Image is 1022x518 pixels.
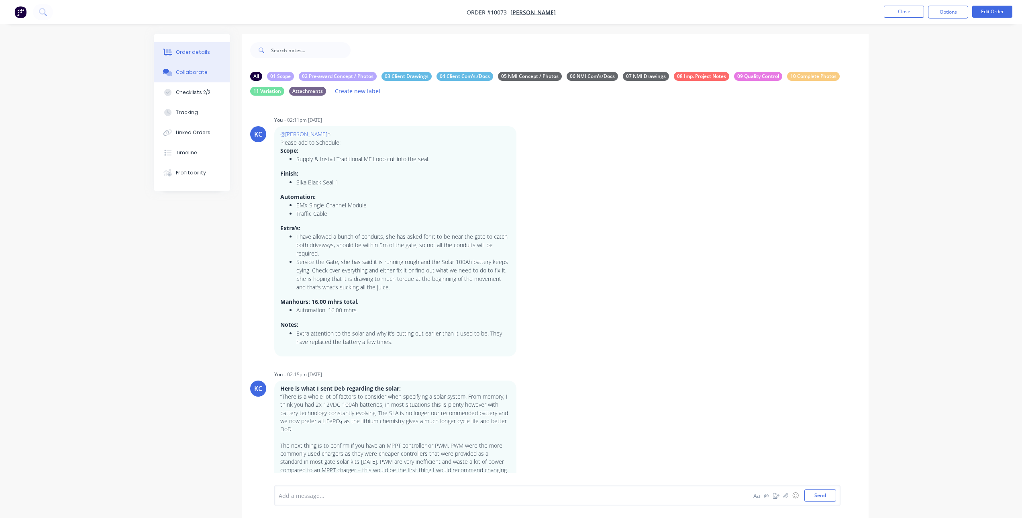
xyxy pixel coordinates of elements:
[154,42,230,62] button: Order details
[381,72,432,81] div: 03 Client Drawings
[280,170,298,177] strong: Finish:
[250,87,284,96] div: 11 Variation
[284,371,322,378] div: - 02:15pm [DATE]
[274,117,283,124] div: You
[296,258,510,291] li: Service the Gate, she has said it is running rough and the Solar 100Ah battery keeps dying. Check...
[250,72,262,81] div: All
[928,6,968,18] button: Options
[623,72,669,81] div: 07 NMI Drawings
[254,384,262,393] div: KC
[154,163,230,183] button: Profitability
[280,130,510,147] p: n Please add to Schedule:
[280,385,401,392] strong: Here is what I sent Deb regarding the solar:
[154,102,230,123] button: Tracking
[296,155,510,163] li: Supply & Install Traditional MF Loop cut into the seal.
[154,143,230,163] button: Timeline
[296,178,510,186] li: Sika Black Seal-1
[787,72,840,81] div: 10 Complete Photos
[467,8,510,16] span: Order #10073 -
[267,72,294,81] div: 01 Scope
[284,117,322,124] div: - 02:11pm [DATE]
[280,321,298,328] strong: Notes:
[280,298,359,305] strong: Manhours: 16.00 mhrs total.
[280,224,300,232] strong: Extra’s:
[437,72,493,81] div: 04 Client Com's./Docs
[762,491,771,500] button: @
[296,209,510,218] li: Traffic Cable
[884,6,924,18] button: Close
[510,8,556,16] a: [PERSON_NAME]
[280,147,298,154] strong: Scope:
[176,169,206,176] div: Profitability
[154,123,230,143] button: Linked Orders
[176,149,197,156] div: Timeline
[289,87,326,96] div: Attachments
[804,489,836,502] button: Send
[296,232,510,258] li: I have allowed a bunch of conduits, she has asked for it to be near the gate to catch both drivew...
[498,72,562,81] div: 05 NMI Concept / Photos
[176,89,210,96] div: Checklists 2/2
[567,72,618,81] div: 06 NMI Com's/Docs
[154,82,230,102] button: Checklists 2/2
[176,69,208,76] div: Collaborate
[254,129,262,139] div: KC
[791,491,800,500] button: ☺
[296,306,510,314] li: Automation: 16.00 mhrs.
[176,109,198,116] div: Tracking
[752,491,762,500] button: Aa
[296,329,510,346] li: Extra attention to the solar and why it’s cutting out earlier than it used to be. They have repla...
[274,371,283,378] div: You
[14,6,27,18] img: Factory
[734,72,782,81] div: 09 Quality Control
[331,86,385,96] button: Create new label
[674,72,729,81] div: 08 Imp. Project Notes
[271,42,351,58] input: Search notes...
[972,6,1012,18] button: Edit Order
[280,130,327,138] a: @[PERSON_NAME]
[176,129,210,136] div: Linked Orders
[280,193,316,201] strong: Automation:
[296,201,510,209] li: EMX Single Channel Module
[299,72,377,81] div: 02 Pre-award Concept / Photos
[176,49,210,56] div: Order details
[154,62,230,82] button: Collaborate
